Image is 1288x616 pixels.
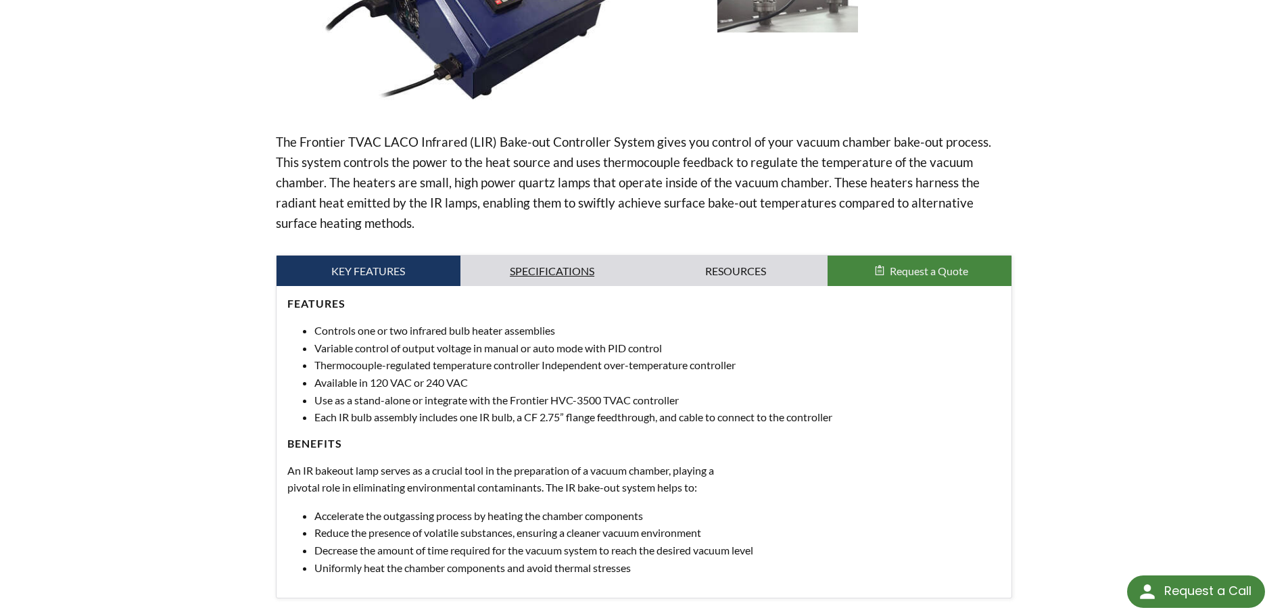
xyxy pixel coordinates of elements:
[314,356,1001,374] li: Thermocouple-regulated temperature controller Independent over-temperature controller
[890,264,968,277] span: Request a Quote
[1127,575,1265,608] div: Request a Call
[1164,575,1251,607] div: Request a Call
[828,256,1011,287] button: Request a Quote
[314,374,1001,392] li: Available in 120 VAC or 240 VAC
[314,392,1001,409] li: Use as a stand-alone or integrate with the Frontier HVC-3500 TVAC controller
[314,507,1001,525] li: Accelerate the outgassing process by heating the chamber components
[276,132,1013,233] p: The Frontier TVAC LACO Infrared (LIR) Bake-out Controller System gives you control of your vacuum...
[277,256,460,287] a: Key Features
[314,408,1001,426] li: Each IR bulb assembly includes one IR bulb, a CF 2.75” flange feedthrough, and cable to connect t...
[314,524,1001,542] li: Reduce the presence of volatile substances, ensuring a cleaner vacuum environment
[1137,581,1158,602] img: round button
[314,542,1001,559] li: Decrease the amount of time required for the vacuum system to reach the desired vacuum level
[314,559,1001,577] li: Uniformly heat the chamber components and avoid thermal stresses
[314,339,1001,357] li: Variable control of output voltage in manual or auto mode with PID control
[287,462,740,496] p: An IR bakeout lamp serves as a crucial tool in the preparation of a vacuum chamber, playing a piv...
[460,256,644,287] a: Specifications
[287,297,1001,311] h4: Features
[644,256,828,287] a: Resources
[287,437,1001,451] h4: Benefits
[314,322,1001,339] li: Controls one or two infrared bulb heater assemblies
